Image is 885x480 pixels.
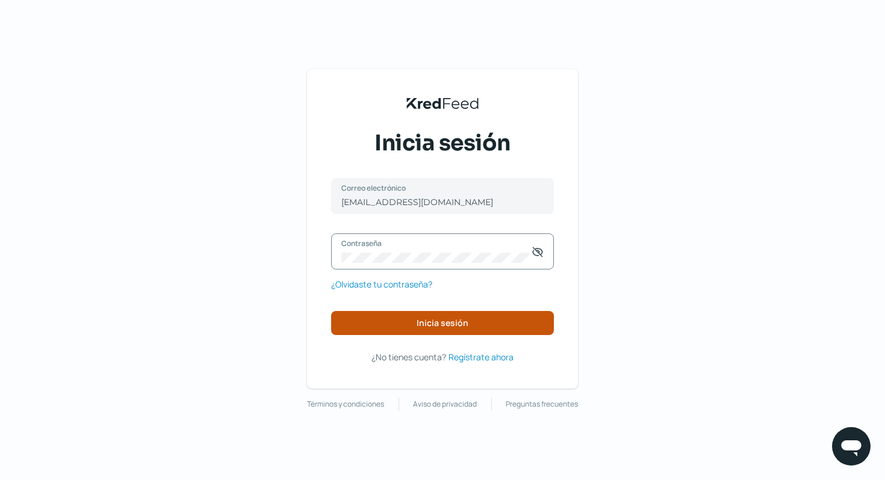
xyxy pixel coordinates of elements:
label: Correo electrónico [341,183,532,193]
span: Inicia sesión [374,128,511,158]
button: Inicia sesión [331,311,554,335]
span: ¿No tienes cuenta? [371,351,446,363]
span: Inicia sesión [417,319,468,327]
a: ¿Olvidaste tu contraseña? [331,277,432,292]
a: Preguntas frecuentes [506,398,578,411]
label: Contraseña [341,238,532,248]
a: Términos y condiciones [307,398,384,411]
a: Aviso de privacidad [413,398,477,411]
img: chatIcon [839,434,863,458]
a: Regístrate ahora [449,349,514,365]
